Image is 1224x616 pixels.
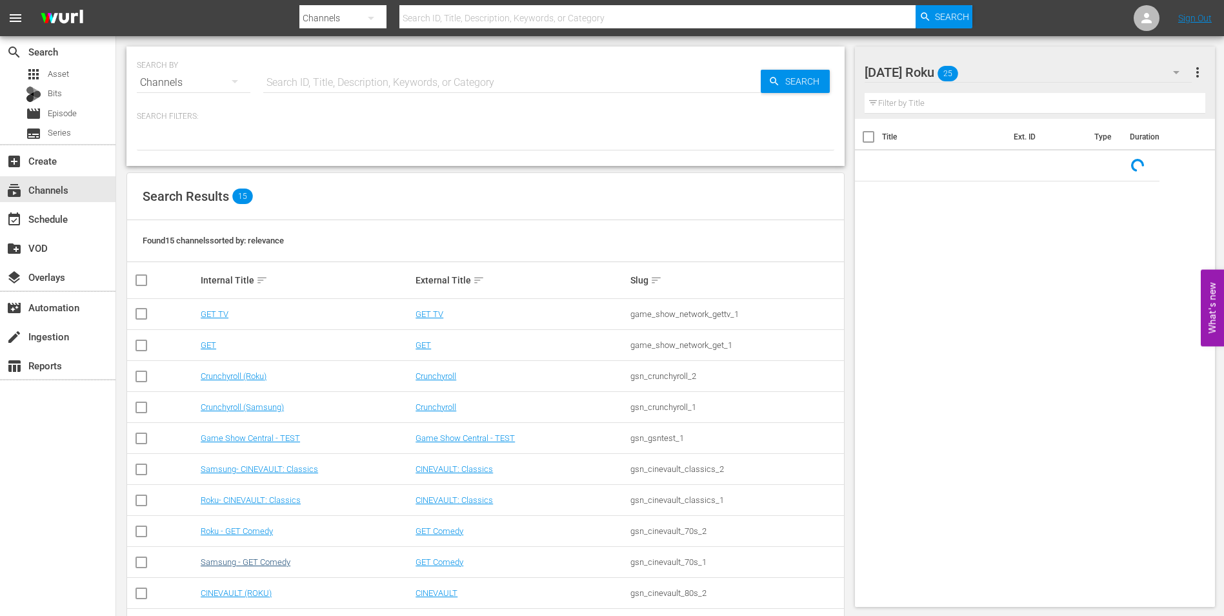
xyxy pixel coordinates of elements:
div: gsn_crunchyroll_2 [630,371,841,381]
a: GET Comedy [416,526,463,536]
span: Overlays [6,270,22,285]
a: CINEVAULT: Classics [416,464,493,474]
th: Title [882,119,1006,155]
a: GET Comedy [416,557,463,567]
div: gsn_cinevault_80s_2 [630,588,841,598]
a: CINEVAULT (ROKU) [201,588,272,598]
a: GET TV [201,309,228,319]
span: Search [935,5,969,28]
a: Game Show Central - TEST [201,433,300,443]
a: GET TV [416,309,443,319]
div: gsn_cinevault_70s_1 [630,557,841,567]
div: gsn_cinevault_70s_2 [630,526,841,536]
div: gsn_cinevault_classics_1 [630,495,841,505]
span: Found 15 channels sorted by: relevance [143,236,284,245]
div: Internal Title [201,272,412,288]
button: Open Feedback Widget [1201,270,1224,347]
a: Samsung - GET Comedy [201,557,290,567]
button: Search [761,70,830,93]
span: VOD [6,241,22,256]
span: Search Results [143,189,229,204]
button: more_vert [1190,57,1205,88]
span: Series [48,127,71,139]
a: Crunchyroll (Roku) [201,371,266,381]
span: Asset [48,68,69,81]
div: game_show_network_get_1 [630,340,841,350]
a: Roku - GET Comedy [201,526,273,536]
span: Search [6,45,22,60]
a: Samsung- CINEVAULT: Classics [201,464,318,474]
div: game_show_network_gettv_1 [630,309,841,319]
span: Ingestion [6,329,22,345]
span: Series [26,126,41,141]
span: Asset [26,67,41,82]
span: Reports [6,358,22,374]
a: GET [201,340,216,350]
div: Slug [630,272,841,288]
a: Crunchyroll (Samsung) [201,402,284,412]
span: Automation [6,300,22,316]
span: sort [650,274,662,286]
a: CINEVAULT: Classics [416,495,493,505]
a: Game Show Central - TEST [416,433,515,443]
th: Duration [1122,119,1199,155]
div: Bits [26,87,41,102]
span: Episode [48,107,77,120]
a: Sign Out [1178,13,1212,23]
a: GET [416,340,431,350]
div: gsn_crunchyroll_1 [630,402,841,412]
div: [DATE] Roku [865,54,1192,90]
p: Search Filters: [137,111,834,122]
span: sort [256,274,268,286]
div: Channels [137,65,250,101]
span: Episode [26,106,41,121]
span: menu [8,10,23,26]
th: Ext. ID [1006,119,1087,155]
a: Roku- CINEVAULT: Classics [201,495,301,505]
span: Channels [6,183,22,198]
a: CINEVAULT [416,588,457,598]
span: Schedule [6,212,22,227]
span: Create [6,154,22,169]
div: gsn_gsntest_1 [630,433,841,443]
div: External Title [416,272,627,288]
div: gsn_cinevault_classics_2 [630,464,841,474]
span: sort [473,274,485,286]
span: more_vert [1190,65,1205,80]
img: ans4CAIJ8jUAAAAAAAAAAAAAAAAAAAAAAAAgQb4GAAAAAAAAAAAAAAAAAAAAAAAAJMjXAAAAAAAAAAAAAAAAAAAAAAAAgAT5G... [31,3,93,34]
span: Bits [48,87,62,100]
span: Search [780,70,830,93]
a: Crunchyroll [416,402,456,412]
button: Search [916,5,972,28]
span: 15 [232,189,253,204]
th: Type [1087,119,1122,155]
a: Crunchyroll [416,371,456,381]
